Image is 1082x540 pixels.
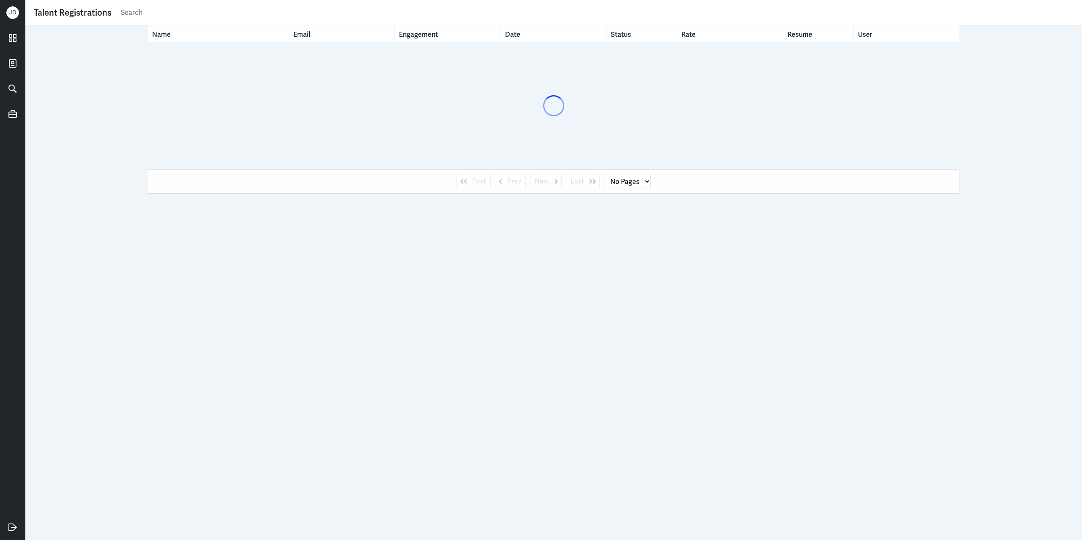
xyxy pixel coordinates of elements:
[472,176,486,186] span: First
[6,6,19,19] div: J D
[783,25,854,42] th: Resume
[148,25,289,42] th: Toggle SortBy
[456,174,491,189] button: First
[395,25,500,42] th: Toggle SortBy
[571,176,584,186] span: Last
[120,6,1074,19] input: Search
[501,25,607,42] th: Toggle SortBy
[566,174,600,189] button: Last
[495,174,526,189] button: Prev
[530,174,562,189] button: Next
[507,176,521,186] span: Prev
[289,25,395,42] th: Toggle SortBy
[607,25,677,42] th: Toggle SortBy
[535,176,549,186] span: Next
[34,6,112,19] div: Talent Registrations
[677,25,783,42] th: Toggle SortBy
[854,25,959,42] th: User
